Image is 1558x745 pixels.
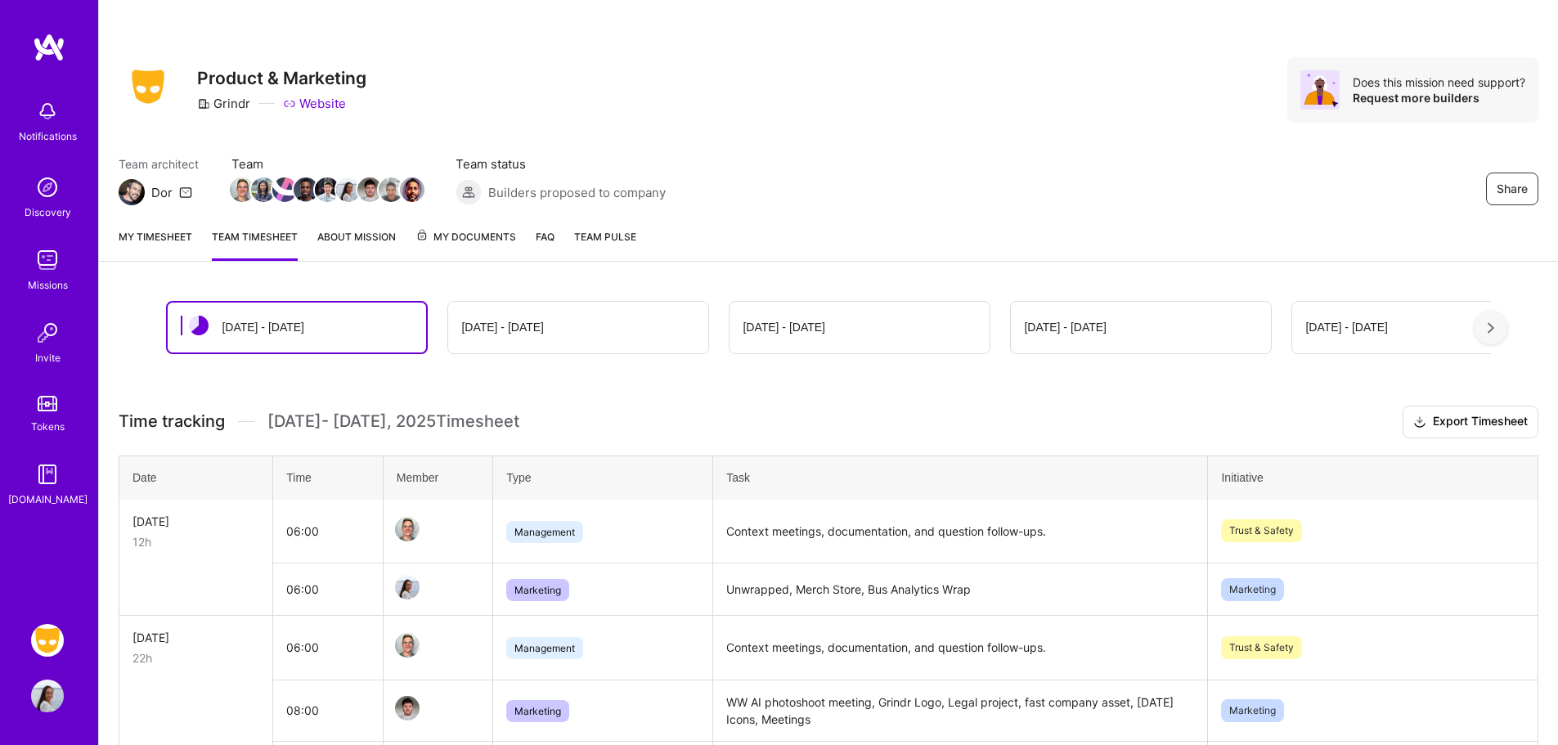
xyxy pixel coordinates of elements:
img: guide book [31,458,64,491]
img: Grindr: Product & Marketing [31,624,64,657]
div: Dor [151,184,173,201]
span: Time tracking [119,411,225,432]
a: Team Member Avatar [231,176,253,204]
div: 22h [132,649,259,666]
img: Team Architect [119,179,145,205]
div: Does this mission need support? [1353,74,1525,90]
span: Marketing [1221,578,1284,601]
img: Team Member Avatar [336,177,361,202]
div: Request more builders [1353,90,1525,105]
td: 08:00 [273,680,383,741]
div: Invite [35,349,61,366]
a: Team Member Avatar [397,515,418,543]
a: Team Member Avatar [274,176,295,204]
span: Management [506,637,583,659]
div: Discovery [25,204,71,221]
span: Builders proposed to company [488,184,666,201]
img: Team Member Avatar [294,177,318,202]
a: Grindr: Product & Marketing [27,624,68,657]
img: User Avatar [31,680,64,712]
img: Team Member Avatar [357,177,382,202]
td: Unwrapped, Merch Store, Bus Analytics Wrap [713,563,1208,616]
img: logo [33,33,65,62]
a: Team Member Avatar [380,176,402,204]
a: User Avatar [27,680,68,712]
div: [DATE] [132,629,259,646]
img: tokens [38,396,57,411]
span: [DATE] - [DATE] , 2025 Timesheet [267,411,519,432]
img: Company Logo [119,65,177,109]
img: right [1488,322,1494,334]
td: WW AI photoshoot meeting, Grindr Logo, Legal project, fast company asset, [DATE] Icons, Meetings [713,680,1208,741]
th: Time [273,456,383,500]
div: [DOMAIN_NAME] [8,491,88,508]
span: Team [231,155,423,173]
img: Team Member Avatar [379,177,403,202]
div: [DATE] - [DATE] [743,319,825,336]
th: Initiative [1208,456,1538,500]
span: Team Pulse [574,231,636,243]
a: Team Member Avatar [253,176,274,204]
th: Type [493,456,713,500]
a: Team Member Avatar [397,694,418,722]
th: Date [119,456,273,500]
a: About Mission [317,228,396,261]
th: Task [713,456,1208,500]
a: My timesheet [119,228,192,261]
div: Grindr [197,95,250,112]
button: Share [1486,173,1538,205]
div: [DATE] - [DATE] [1024,319,1107,336]
img: bell [31,95,64,128]
img: Team Member Avatar [395,696,420,720]
div: Missions [28,276,68,294]
a: My Documents [415,228,516,261]
div: [DATE] - [DATE] [1305,319,1388,336]
td: Context meetings, documentation, and question follow-ups. [713,616,1208,680]
img: Team Member Avatar [251,177,276,202]
span: Marketing [1221,699,1284,722]
a: Team Member Avatar [397,573,418,601]
td: Context meetings, documentation, and question follow-ups. [713,500,1208,563]
span: Marketing [506,579,569,601]
a: Team Member Avatar [397,631,418,659]
a: Team Member Avatar [402,176,423,204]
div: [DATE] [132,513,259,530]
th: Member [383,456,492,500]
img: Team Member Avatar [395,633,420,657]
a: Team Member Avatar [338,176,359,204]
img: Team Member Avatar [395,575,420,599]
img: Invite [31,316,64,349]
img: Builders proposed to company [456,179,482,205]
i: icon Download [1413,414,1426,431]
a: Website [283,95,346,112]
img: Team Member Avatar [230,177,254,202]
span: Marketing [506,700,569,722]
span: Management [506,521,583,543]
a: FAQ [536,228,555,261]
div: 12h [132,533,259,550]
img: Avatar [1300,70,1340,110]
td: 06:00 [273,500,383,563]
img: Team Member Avatar [400,177,424,202]
div: [DATE] - [DATE] [461,319,544,336]
span: Team architect [119,155,199,173]
div: Tokens [31,418,65,435]
h3: Product & Marketing [197,68,366,88]
img: Team Member Avatar [272,177,297,202]
i: icon CompanyGray [197,97,210,110]
img: Team Member Avatar [395,517,420,541]
span: Trust & Safety [1221,636,1302,659]
td: 06:00 [273,563,383,616]
img: status icon [189,316,209,335]
span: Share [1497,181,1528,197]
span: My Documents [415,228,516,246]
button: Export Timesheet [1403,406,1538,438]
a: Team Pulse [574,228,636,261]
i: icon Mail [179,186,192,199]
a: Team Member Avatar [359,176,380,204]
img: teamwork [31,244,64,276]
div: [DATE] - [DATE] [222,319,304,336]
a: Team Member Avatar [317,176,338,204]
td: 06:00 [273,616,383,680]
img: Team Member Avatar [315,177,339,202]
